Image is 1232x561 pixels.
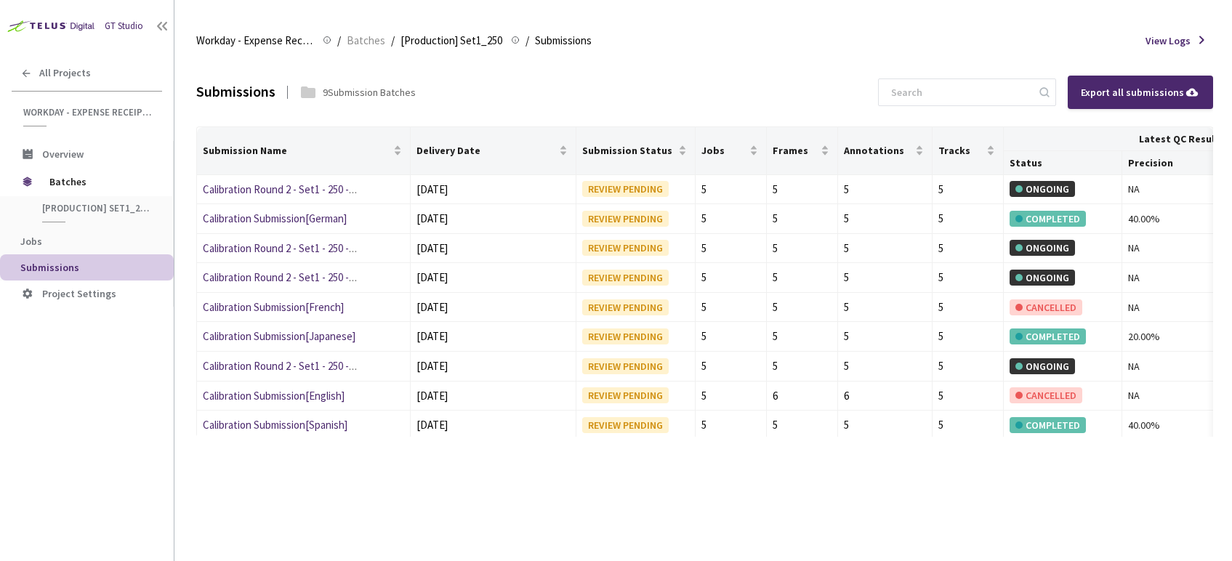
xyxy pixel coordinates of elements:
[773,299,832,316] div: 5
[1081,84,1200,100] div: Export all submissions
[701,328,760,345] div: 5
[323,85,416,100] div: 9 Submission Batches
[535,32,592,49] span: Submissions
[203,359,384,373] a: Calibration Round 2 - Set1 - 250 - English
[416,210,571,227] div: [DATE]
[344,32,388,48] a: Batches
[39,67,91,79] span: All Projects
[582,240,669,256] div: REVIEW PENDING
[582,387,669,403] div: REVIEW PENDING
[582,358,669,374] div: REVIEW PENDING
[411,127,577,175] th: Delivery Date
[1010,358,1075,374] div: ONGOING
[1010,387,1082,403] div: CANCELLED
[701,416,760,434] div: 5
[196,81,275,102] div: Submissions
[1010,240,1075,256] div: ONGOING
[582,328,669,344] div: REVIEW PENDING
[938,328,997,345] div: 5
[416,299,571,316] div: [DATE]
[701,358,760,375] div: 5
[416,358,571,375] div: [DATE]
[844,240,927,257] div: 5
[773,181,832,198] div: 5
[773,269,832,286] div: 5
[1010,328,1086,344] div: COMPLETED
[844,387,927,405] div: 6
[582,270,669,286] div: REVIEW PENDING
[203,182,386,196] a: Calibration Round 2 - Set1 - 250 - German
[844,145,913,156] span: Annotations
[938,387,997,405] div: 5
[844,269,927,286] div: 5
[938,145,983,156] span: Tracks
[416,387,571,405] div: [DATE]
[701,145,746,156] span: Jobs
[844,328,927,345] div: 5
[23,106,153,118] span: Workday - Expense Receipt Extraction
[1010,181,1075,197] div: ONGOING
[844,181,927,198] div: 5
[1010,270,1075,286] div: ONGOING
[416,328,571,345] div: [DATE]
[838,127,933,175] th: Annotations
[1010,299,1082,315] div: CANCELLED
[1010,417,1086,433] div: COMPLETED
[1146,33,1191,48] span: View Logs
[938,416,997,434] div: 5
[938,269,997,286] div: 5
[582,181,669,197] div: REVIEW PENDING
[400,32,502,49] span: [Production] Set1_250
[416,416,571,434] div: [DATE]
[933,127,1004,175] th: Tracks
[196,32,314,49] span: Workday - Expense Receipt Extraction
[526,32,529,49] li: /
[938,210,997,227] div: 5
[582,211,669,227] div: REVIEW PENDING
[203,329,355,343] a: Calibration Submission[Japanese]
[42,202,150,214] span: [Production] Set1_250
[203,241,456,255] a: Calibration Round 2 - Set1 - 250 -[DEMOGRAPHIC_DATA]
[582,299,669,315] div: REVIEW PENDING
[416,269,571,286] div: [DATE]
[844,416,927,434] div: 5
[347,32,385,49] span: Batches
[582,417,669,433] div: REVIEW PENDING
[701,210,760,227] div: 5
[773,416,832,434] div: 5
[416,145,557,156] span: Delivery Date
[701,387,760,405] div: 5
[337,32,341,49] li: /
[1004,151,1122,175] th: Status
[773,210,832,227] div: 5
[773,328,832,345] div: 5
[773,240,832,257] div: 5
[576,127,695,175] th: Submission Status
[701,269,760,286] div: 5
[882,79,1037,105] input: Search
[701,299,760,316] div: 5
[938,358,997,375] div: 5
[203,300,344,314] a: Calibration Submission[French]
[701,240,760,257] div: 5
[203,211,347,225] a: Calibration Submission[German]
[701,181,760,198] div: 5
[844,210,927,227] div: 5
[938,181,997,198] div: 5
[767,127,838,175] th: Frames
[773,387,832,405] div: 6
[203,418,347,432] a: Calibration Submission[Spanish]
[20,261,79,274] span: Submissions
[773,358,832,375] div: 5
[203,389,345,403] a: Calibration Submission[English]
[773,145,818,156] span: Frames
[42,148,84,161] span: Overview
[844,358,927,375] div: 5
[42,287,116,300] span: Project Settings
[938,240,997,257] div: 5
[20,235,42,248] span: Jobs
[844,299,927,316] div: 5
[938,299,997,316] div: 5
[1010,211,1086,227] div: COMPLETED
[416,240,571,257] div: [DATE]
